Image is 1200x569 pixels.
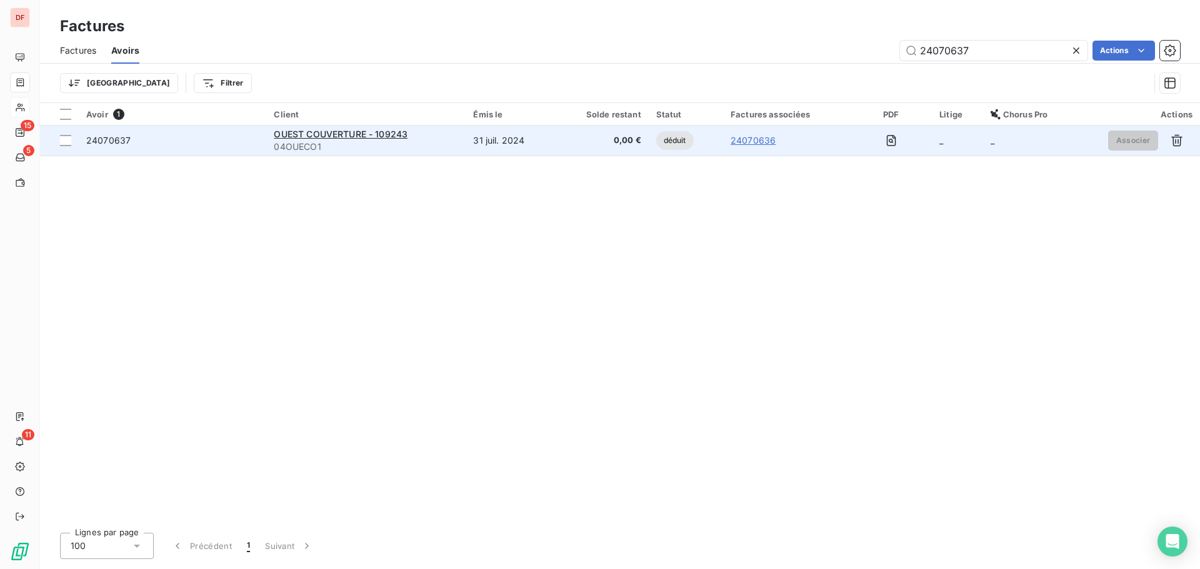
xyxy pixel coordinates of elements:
div: Factures associées [731,109,842,119]
button: Associer [1108,131,1159,151]
h3: Factures [60,15,124,37]
div: Solde restant [562,109,641,119]
span: 1 [113,109,124,120]
span: _ [991,135,994,146]
button: Précédent [164,533,239,559]
button: [GEOGRAPHIC_DATA] [60,73,178,93]
span: Avoirs [111,44,139,57]
span: 15 [21,120,34,131]
div: Actions [1107,109,1192,119]
button: Filtrer [194,73,251,93]
div: DF [10,7,30,27]
div: Statut [656,109,716,119]
div: PDF [857,109,924,119]
button: Actions [1092,41,1155,61]
div: Client [274,109,458,119]
span: 100 [71,540,86,552]
span: _ [939,135,943,146]
div: Litige [939,109,976,119]
span: déduit [656,131,694,150]
button: Suivant [257,533,321,559]
span: 1 [247,540,250,552]
div: Chorus Pro [991,109,1092,119]
span: Avoir [86,109,108,119]
span: 11 [22,429,34,440]
a: 24070636 [731,134,776,147]
input: Rechercher [900,41,1087,61]
div: Émis le [473,109,547,119]
span: 0,00 € [562,134,641,147]
span: 5 [23,145,34,156]
div: Open Intercom Messenger [1157,527,1187,557]
td: 31 juil. 2024 [466,126,554,156]
span: Factures [60,44,96,57]
span: OUEST COUVERTURE - 109243 [274,129,407,139]
span: 04OUECO1 [274,141,458,153]
span: 24070637 [86,135,131,146]
img: Logo LeanPay [10,542,30,562]
button: 1 [239,533,257,559]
